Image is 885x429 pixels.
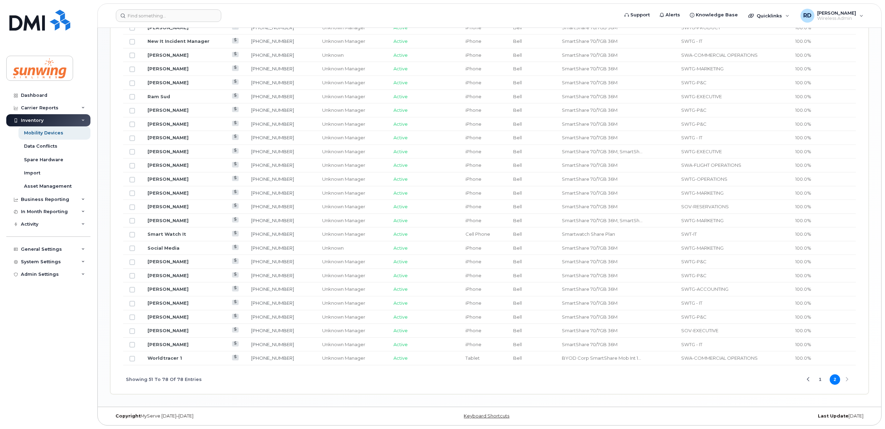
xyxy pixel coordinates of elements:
a: [PHONE_NUMBER] [251,231,294,237]
a: [PERSON_NAME] [147,273,189,278]
span: SmartShare 70/7GB 36M [562,52,617,58]
span: SWA-COMMERCIAL OPERATIONS [681,52,758,58]
a: [PHONE_NUMBER] [251,80,294,85]
a: [PHONE_NUMBER] [251,25,294,30]
span: 100.0% [795,328,811,333]
span: Active [393,218,408,223]
span: Active [393,286,408,292]
span: 100.0% [795,245,811,251]
a: [PHONE_NUMBER] [251,162,294,168]
span: Wireless Admin [817,16,856,21]
div: Unknown Manager [322,272,381,279]
span: SWTG-P&C [681,80,707,85]
a: [PERSON_NAME] [147,328,189,333]
a: View Last Bill [232,355,239,360]
div: Unknown Manager [322,190,381,196]
span: iPhone [465,80,481,85]
span: Active [393,149,408,154]
a: [PHONE_NUMBER] [251,38,294,44]
span: Active [393,176,408,182]
a: [PERSON_NAME] [147,342,189,347]
span: Bell [513,300,522,306]
span: Bell [513,190,522,196]
a: [PHONE_NUMBER] [251,94,294,99]
span: SWTG-P&C [681,121,707,127]
span: SmartShare 70/7GB 36M [562,342,617,347]
div: Unknown [322,245,381,251]
span: iPhone [465,94,481,99]
span: 100.0% [795,355,811,361]
a: [PHONE_NUMBER] [251,204,294,209]
a: View Last Bill [232,65,239,71]
span: 100.0% [795,176,811,182]
span: iPhone [465,190,481,196]
a: View Last Bill [232,107,239,112]
a: View Last Bill [232,176,239,181]
strong: Last Update [818,413,848,419]
span: iPhone [465,342,481,347]
span: SWTG-MARKETING [681,218,724,223]
a: [PHONE_NUMBER] [251,286,294,292]
span: SWTG-P&C [681,314,707,320]
span: Bell [513,314,522,320]
span: SmartShare 70/7GB 36M [562,38,617,44]
a: [PHONE_NUMBER] [251,259,294,264]
a: [PHONE_NUMBER] [251,135,294,140]
a: View Last Bill [232,203,239,209]
a: Social Media [147,245,180,251]
span: iPhone [465,273,481,278]
div: Unknown Manager [322,355,381,361]
span: iPhone [465,135,481,140]
span: Bell [513,38,522,44]
span: SWA-COMMERCIAL OPERATIONS [681,355,758,361]
span: [PERSON_NAME] [817,10,856,16]
span: SmartShare 70/7GB 36M [562,25,617,30]
span: Active [393,80,408,85]
span: SmartShare 70/7GB 36M [562,273,617,278]
a: View Last Bill [232,217,239,223]
a: View Last Bill [232,300,239,305]
span: iPhone [465,176,481,182]
a: [PERSON_NAME] [147,121,189,127]
a: View Last Bill [232,148,239,154]
span: Cell Phone [465,231,490,237]
a: Alerts [655,8,685,22]
div: Unknown Manager [322,300,381,306]
span: Bell [513,259,522,264]
span: SOV-RESERVATIONS [681,204,729,209]
a: Worldtracer 1 [147,355,182,361]
span: SWTG-MARKETING [681,245,724,251]
span: SmartShare 70/7GB 36M [562,176,617,182]
span: BYOD Corp SmartShare Mob Int 10 [562,355,641,361]
a: [PHONE_NUMBER] [251,245,294,251]
span: iPhone [465,245,481,251]
span: Active [393,314,408,320]
a: [PERSON_NAME] [147,52,189,58]
a: Keyboard Shortcuts [464,413,509,419]
div: Unknown Manager [322,176,381,182]
span: SmartShare 70/7GB 36M [562,259,617,264]
button: Page 1 [815,374,826,385]
a: [PHONE_NUMBER] [251,107,294,113]
span: Quicklinks [757,13,782,18]
a: New It Incident Manager [147,38,209,44]
span: SmartShare 70/7GB 36M [562,286,617,292]
span: RD [803,11,812,20]
span: SWT-IT [681,231,697,237]
div: [DATE] [616,413,869,419]
div: Unknown Manager [322,162,381,169]
span: iPhone [465,300,481,306]
span: 100.0% [795,121,811,127]
span: Bell [513,231,522,237]
span: iPhone [465,259,481,264]
a: View Last Bill [232,52,239,57]
div: Unknown Manager [322,65,381,72]
a: View Last Bill [232,162,239,167]
span: Bell [513,94,522,99]
span: Bell [513,66,522,71]
span: iPhone [465,218,481,223]
button: Page 2 [830,374,840,385]
a: View Last Bill [232,272,239,278]
a: [PHONE_NUMBER] [251,355,294,361]
span: SmartShare 70/7GB 36M, SmartShare Travel US Text 1000 [562,218,643,223]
